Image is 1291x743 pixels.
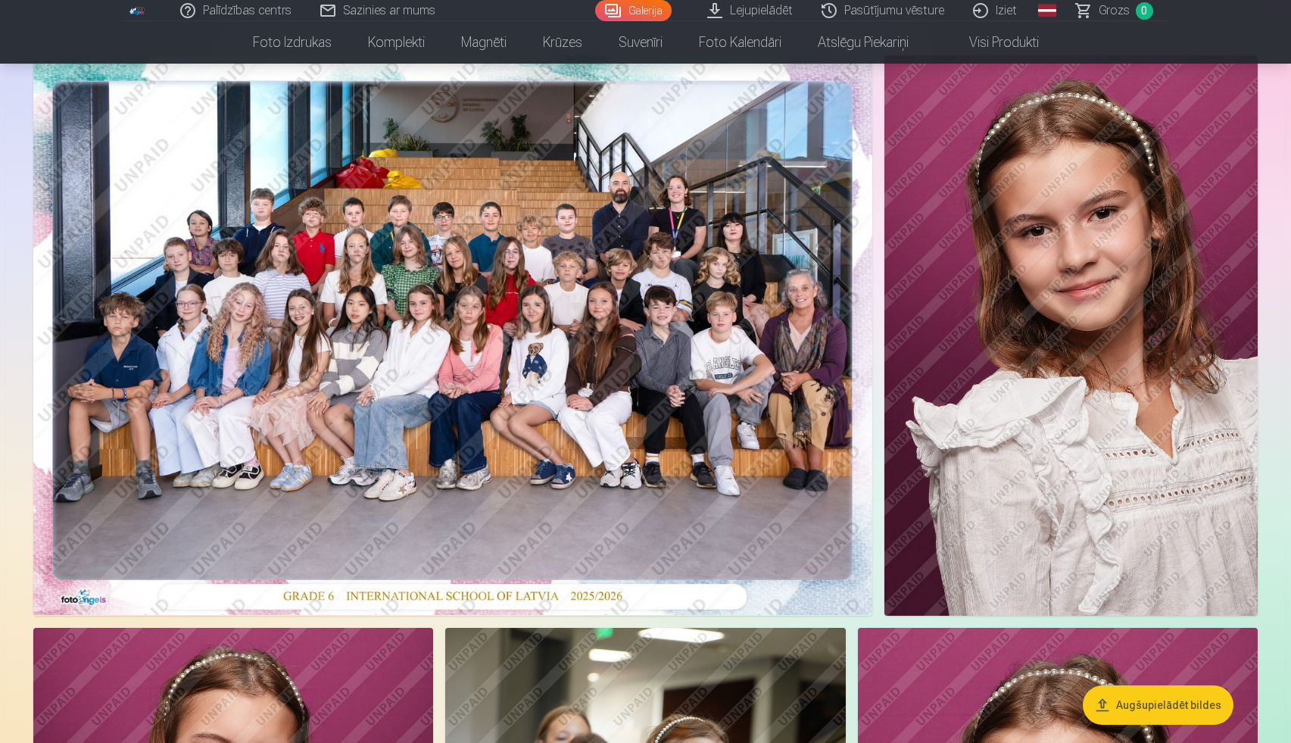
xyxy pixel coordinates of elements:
a: Komplekti [350,21,443,64]
button: Augšupielādēt bildes [1083,685,1233,725]
img: /fa1 [129,6,146,15]
a: Suvenīri [600,21,681,64]
a: Foto izdrukas [235,21,350,64]
a: Visi produkti [927,21,1057,64]
a: Krūzes [525,21,600,64]
span: Grozs [1099,2,1130,20]
a: Magnēti [443,21,525,64]
a: Foto kalendāri [681,21,800,64]
span: 0 [1136,2,1153,20]
a: Atslēgu piekariņi [800,21,927,64]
